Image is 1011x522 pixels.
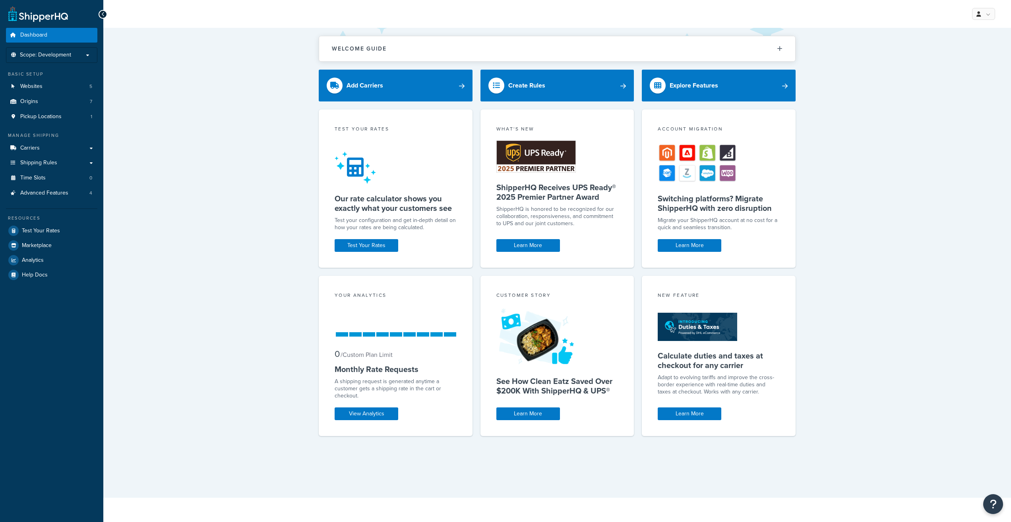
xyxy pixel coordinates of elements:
[658,407,721,420] a: Learn More
[480,70,634,101] a: Create Rules
[658,351,780,370] h5: Calculate duties and taxes at checkout for any carrier
[20,160,57,166] span: Shipping Rules
[319,36,795,61] button: Welcome Guide
[20,52,71,58] span: Scope: Development
[20,32,47,39] span: Dashboard
[658,374,780,395] p: Adapt to evolving tariffs and improve the cross-border experience with real-time duties and taxes...
[6,171,97,185] a: Time Slots0
[496,292,618,301] div: Customer Story
[6,79,97,94] li: Websites
[22,272,48,279] span: Help Docs
[22,228,60,234] span: Test Your Rates
[89,83,92,90] span: 5
[89,190,92,197] span: 4
[6,171,97,185] li: Time Slots
[983,494,1003,514] button: Open Resource Center
[347,80,383,91] div: Add Carriers
[22,257,44,264] span: Analytics
[335,364,457,374] h5: Monthly Rate Requests
[496,206,618,227] p: ShipperHQ is honored to be recognized for our collaboration, responsiveness, and commitment to UP...
[22,242,52,249] span: Marketplace
[332,46,387,52] h2: Welcome Guide
[496,376,618,395] h5: See How Clean Eatz Saved Over $200K With ShipperHQ & UPS®
[335,125,457,134] div: Test your rates
[658,239,721,252] a: Learn More
[6,156,97,170] a: Shipping Rules
[20,190,68,197] span: Advanced Features
[20,83,43,90] span: Websites
[319,70,473,101] a: Add Carriers
[496,239,560,252] a: Learn More
[6,109,97,124] a: Pickup Locations1
[6,253,97,267] a: Analytics
[670,80,718,91] div: Explore Features
[341,350,393,359] small: / Custom Plan Limit
[658,125,780,134] div: Account Migration
[658,217,780,231] div: Migrate your ShipperHQ account at no cost for a quick and seamless transition.
[6,238,97,253] a: Marketplace
[335,378,457,399] div: A shipping request is generated anytime a customer gets a shipping rate in the cart or checkout.
[496,125,618,134] div: What's New
[335,347,340,360] span: 0
[6,71,97,78] div: Basic Setup
[90,98,92,105] span: 7
[6,268,97,282] a: Help Docs
[20,98,38,105] span: Origins
[6,224,97,238] a: Test Your Rates
[20,145,40,152] span: Carriers
[642,70,796,101] a: Explore Features
[20,175,46,181] span: Time Slots
[335,217,457,231] div: Test your configuration and get in-depth detail on how your rates are being calculated.
[20,113,62,120] span: Pickup Locations
[658,292,780,301] div: New Feature
[6,94,97,109] a: Origins7
[6,186,97,201] li: Advanced Features
[91,113,92,120] span: 1
[658,194,780,213] h5: Switching platforms? Migrate ShipperHQ with zero disruption
[496,407,560,420] a: Learn More
[6,109,97,124] li: Pickup Locations
[335,292,457,301] div: Your Analytics
[335,407,398,420] a: View Analytics
[6,132,97,139] div: Manage Shipping
[6,141,97,156] a: Carriers
[6,79,97,94] a: Websites5
[6,94,97,109] li: Origins
[89,175,92,181] span: 0
[335,194,457,213] h5: Our rate calculator shows you exactly what your customers see
[6,28,97,43] a: Dashboard
[508,80,545,91] div: Create Rules
[6,215,97,222] div: Resources
[496,183,618,202] h5: ShipperHQ Receives UPS Ready® 2025 Premier Partner Award
[335,239,398,252] a: Test Your Rates
[6,186,97,201] a: Advanced Features4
